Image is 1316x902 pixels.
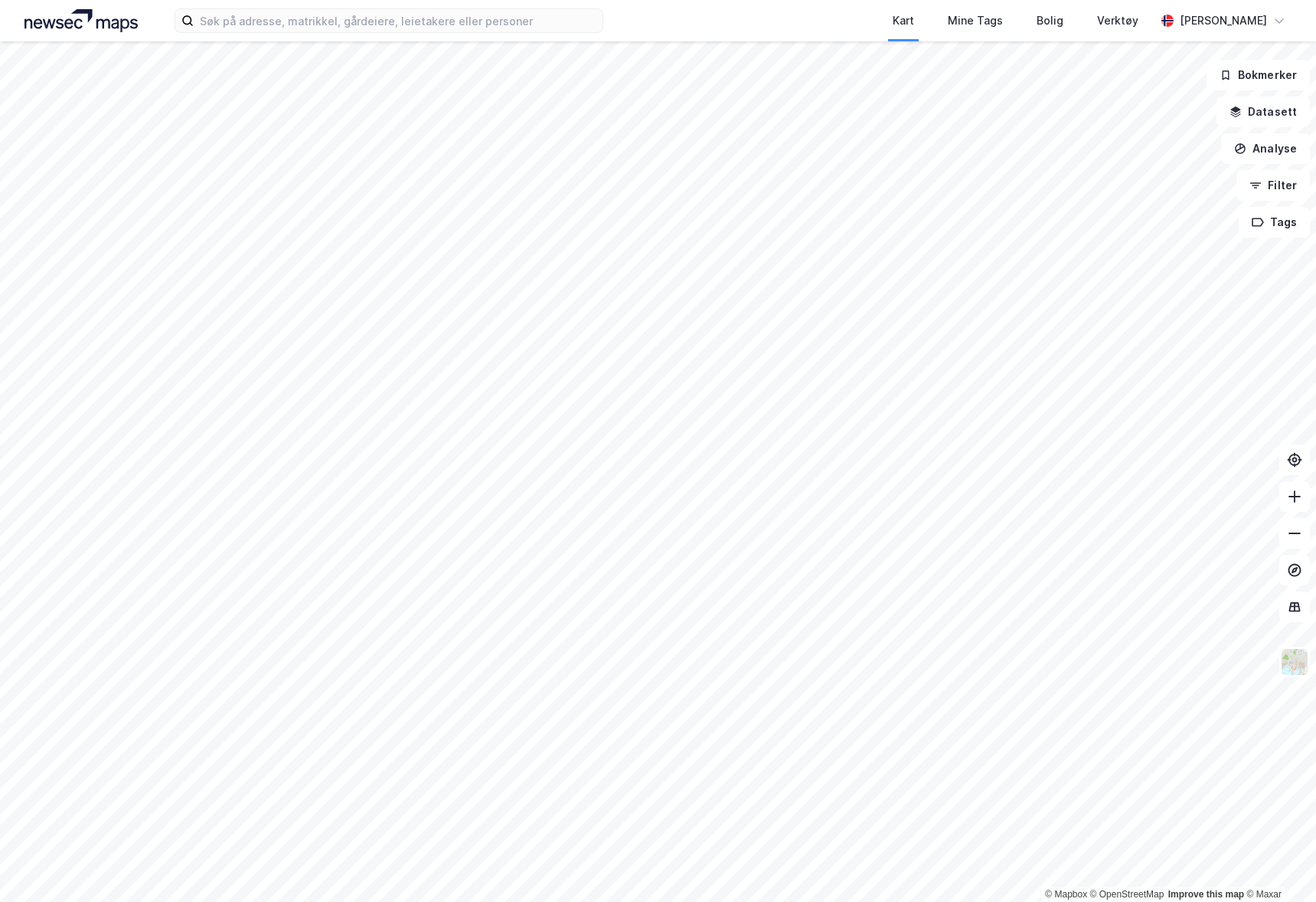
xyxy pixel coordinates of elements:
[1280,648,1309,677] img: Z
[1207,60,1310,90] button: Bokmerker
[1236,170,1310,201] button: Filter
[1045,889,1087,900] a: Mapbox
[893,11,914,30] div: Kart
[1097,11,1138,30] div: Verktøy
[1180,11,1267,30] div: [PERSON_NAME]
[1239,828,1316,902] iframe: Chat Widget
[24,9,138,32] img: logo.a4113a55bc3d86da70a041830d287a7e.svg
[1216,97,1310,127] button: Datasett
[1037,11,1063,30] div: Bolig
[1168,889,1244,900] a: Improve this map
[1239,207,1310,238] button: Tags
[194,9,602,32] input: Søk på adresse, matrikkel, gårdeiere, leietakere eller personer
[1221,133,1310,164] button: Analyse
[948,11,1003,30] div: Mine Tags
[1090,889,1164,900] a: OpenStreetMap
